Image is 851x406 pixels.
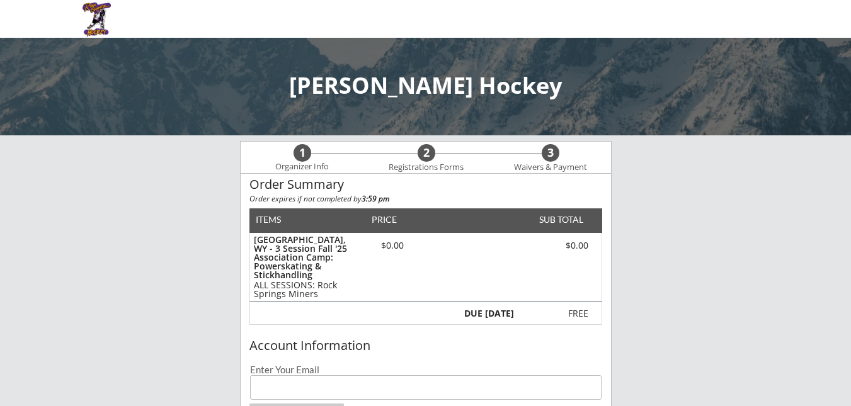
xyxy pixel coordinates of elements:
[542,146,559,160] div: 3
[366,215,403,224] div: PRICE
[254,235,360,279] div: [GEOGRAPHIC_DATA], WY - 3 Session Fall '25 Association Camp: Powerskating & Stickhandling
[249,178,602,191] div: Order Summary
[362,193,389,204] strong: 3:59 pm
[507,162,594,172] div: Waivers & Payment
[462,309,514,318] div: DUE [DATE]
[256,215,300,224] div: ITEMS
[383,162,470,172] div: Registrations Forms
[294,146,311,160] div: 1
[366,241,420,250] div: $0.00
[517,241,588,250] div: $0.00
[13,74,838,97] div: [PERSON_NAME] Hockey
[521,309,588,318] div: FREE
[249,195,602,203] div: Order expires if not completed by
[250,365,602,375] div: Enter Your Email
[418,146,435,160] div: 2
[254,281,360,298] div: ALL SESSIONS: Rock Springs Miners
[249,339,602,352] div: Account Information
[268,162,337,172] div: Organizer Info
[534,215,583,224] div: SUB TOTAL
